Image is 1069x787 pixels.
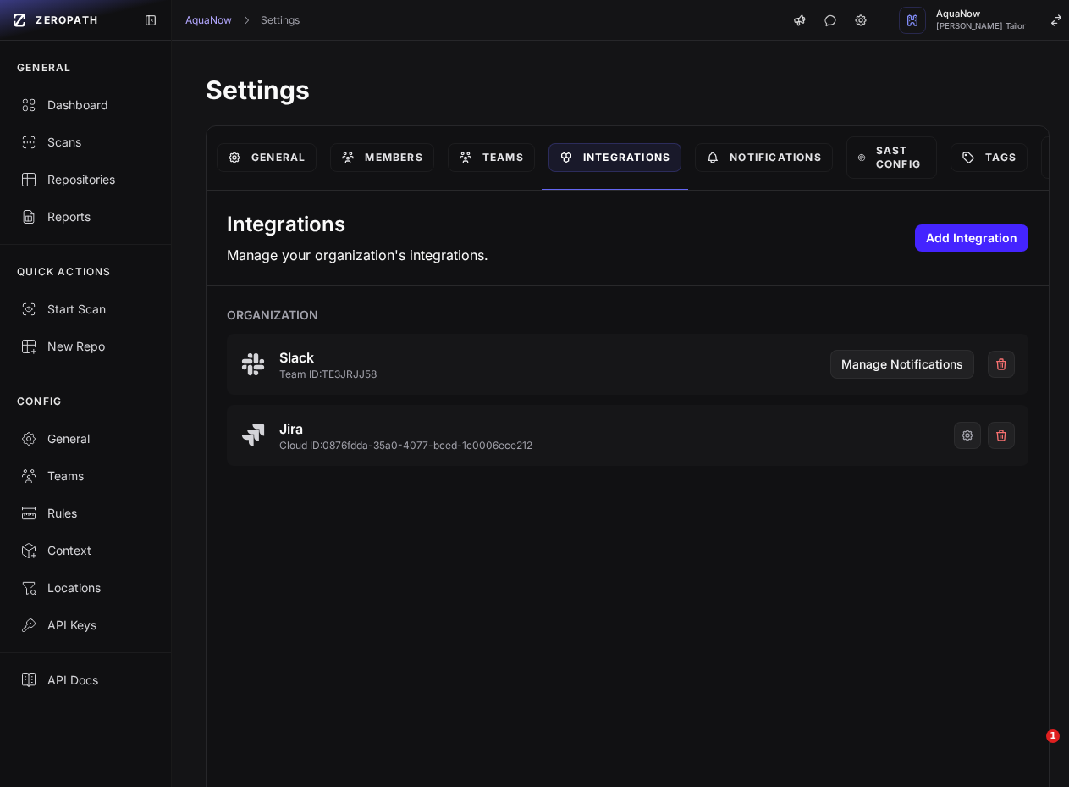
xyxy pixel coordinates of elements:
div: API Keys [20,617,151,634]
span: 1 [1046,729,1060,743]
div: Dashboard [20,97,151,114]
p: Cloud ID: 0876fdda-35a0-4077-bced-1c0006ece212 [279,439,532,452]
a: Members [330,143,433,172]
button: Manage Notifications [830,350,974,379]
div: Locations [20,579,151,596]
a: SAST Config [846,136,937,179]
div: General [20,430,151,447]
span: [PERSON_NAME] Tailor [936,22,1026,30]
svg: chevron right, [240,14,252,26]
iframe: Intercom live chat [1011,729,1052,770]
p: QUICK ACTIONS [17,265,112,279]
div: Scans [20,134,151,151]
h3: Jira [279,418,532,439]
p: CONFIG [17,395,62,408]
span: ZEROPATH [36,14,98,27]
div: Rules [20,505,151,522]
a: Settings [261,14,300,27]
h3: Organization [227,307,1028,324]
h3: Slack [279,347,377,368]
div: Repositories [20,171,151,188]
a: Teams [448,143,535,172]
h1: Settings [206,75,1050,105]
div: Teams [20,468,151,485]
div: Reports [20,208,151,225]
a: Integrations [548,143,681,172]
nav: breadcrumb [185,14,300,27]
p: Manage your organization's integrations. [227,245,488,265]
a: Notifications [695,143,833,172]
a: ZEROPATH [7,7,130,34]
p: GENERAL [17,61,71,75]
span: AquaNow [936,9,1026,19]
a: Tags [951,143,1028,172]
div: Context [20,542,151,559]
div: API Docs [20,672,151,689]
span: Manage Notifications [841,356,963,373]
a: AquaNow [185,14,232,27]
div: Start Scan [20,301,151,318]
p: Team ID: TE3JRJJ58 [279,368,377,381]
div: New Repo [20,338,151,355]
h2: Integrations [227,211,488,238]
button: Add Integration [915,224,1028,252]
a: General [217,143,317,172]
